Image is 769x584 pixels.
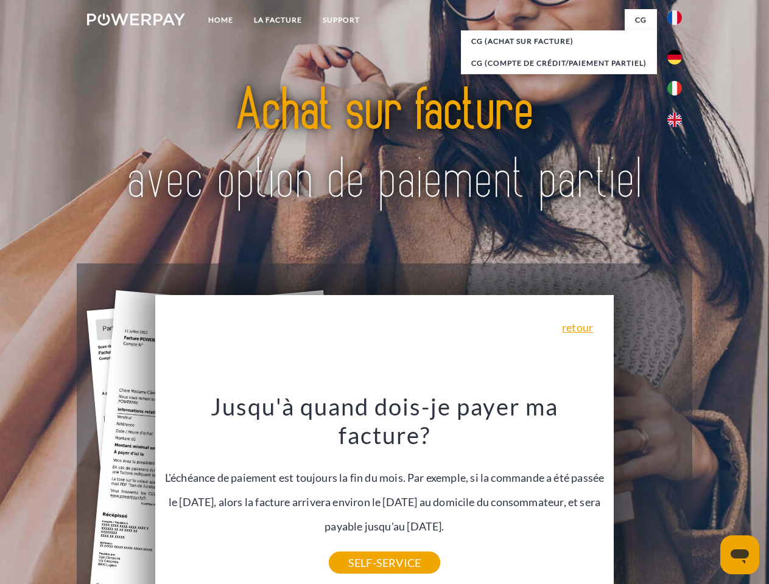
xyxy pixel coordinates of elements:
[562,322,593,333] a: retour
[244,9,312,31] a: LA FACTURE
[720,535,759,574] iframe: Bouton de lancement de la fenêtre de messagerie
[87,13,185,26] img: logo-powerpay-white.svg
[667,81,682,96] img: it
[461,30,657,52] a: CG (achat sur facture)
[461,52,657,74] a: CG (Compte de crédit/paiement partiel)
[116,58,653,233] img: title-powerpay_fr.svg
[163,392,607,563] div: L'échéance de paiement est toujours la fin du mois. Par exemple, si la commande a été passée le [...
[667,50,682,64] img: de
[625,9,657,31] a: CG
[312,9,370,31] a: Support
[198,9,244,31] a: Home
[329,552,440,574] a: SELF-SERVICE
[163,392,607,450] h3: Jusqu'à quand dois-je payer ma facture?
[667,10,682,25] img: fr
[667,113,682,127] img: en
